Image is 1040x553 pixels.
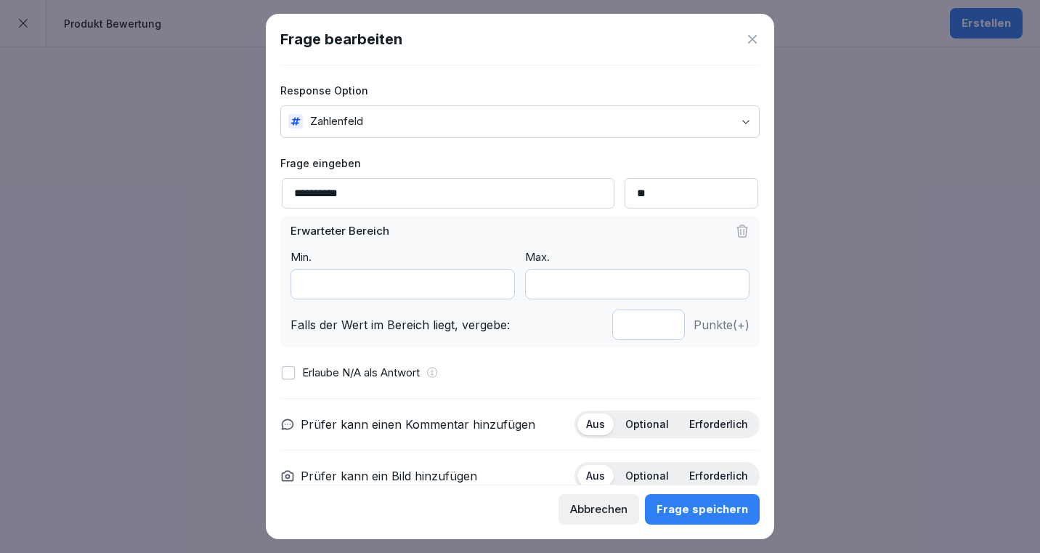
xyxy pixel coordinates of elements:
[301,467,477,485] p: Prüfer kann ein Bild hinzufügen
[689,469,748,483] p: Erforderlich
[291,316,604,334] p: Falls der Wert im Bereich liegt, vergebe:
[625,469,669,483] p: Optional
[645,494,760,525] button: Frage speichern
[280,28,402,50] h1: Frage bearbeiten
[280,156,760,171] label: Frage eingeben
[291,249,515,266] p: Min.
[301,416,535,433] p: Prüfer kann einen Kommentar hinzufügen
[302,365,420,382] p: Erlaube N/A als Antwort
[291,223,389,240] p: Erwarteter Bereich
[558,494,639,525] button: Abbrechen
[625,418,669,431] p: Optional
[570,501,627,517] div: Abbrechen
[586,418,605,431] p: Aus
[657,501,748,517] div: Frage speichern
[694,316,749,334] p: Punkte (+)
[525,249,749,266] p: Max.
[280,83,760,98] label: Response Option
[689,418,748,431] p: Erforderlich
[586,469,605,483] p: Aus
